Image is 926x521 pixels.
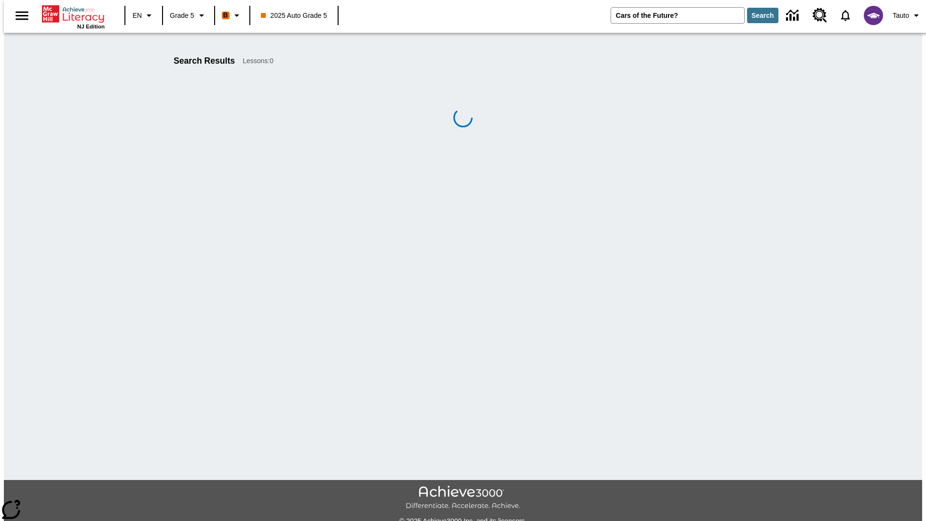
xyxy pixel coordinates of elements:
[174,56,235,66] h1: Search Results
[166,7,211,24] button: Grade: Grade 5, Select a grade
[42,4,105,24] a: Home
[406,486,520,510] img: Achieve3000 Differentiate Accelerate Achieve
[864,6,883,25] img: avatar image
[218,7,246,24] button: Boost Class color is orange. Change class color
[133,11,142,21] span: EN
[833,3,858,28] a: Notifications
[42,3,105,29] div: Home
[170,11,194,21] span: Grade 5
[747,8,778,23] button: Search
[243,56,273,66] span: Lessons : 0
[223,9,228,21] span: B
[261,11,327,21] span: 2025 Auto Grade 5
[128,7,159,24] button: Language: EN, Select a language
[780,2,807,29] a: Data Center
[8,1,36,30] button: Open side menu
[893,11,909,21] span: Tauto
[858,3,889,28] button: Select a new avatar
[77,24,105,29] span: NJ Edition
[807,2,833,28] a: Resource Center, Will open in new tab
[889,7,926,24] button: Profile/Settings
[611,8,744,23] input: search field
